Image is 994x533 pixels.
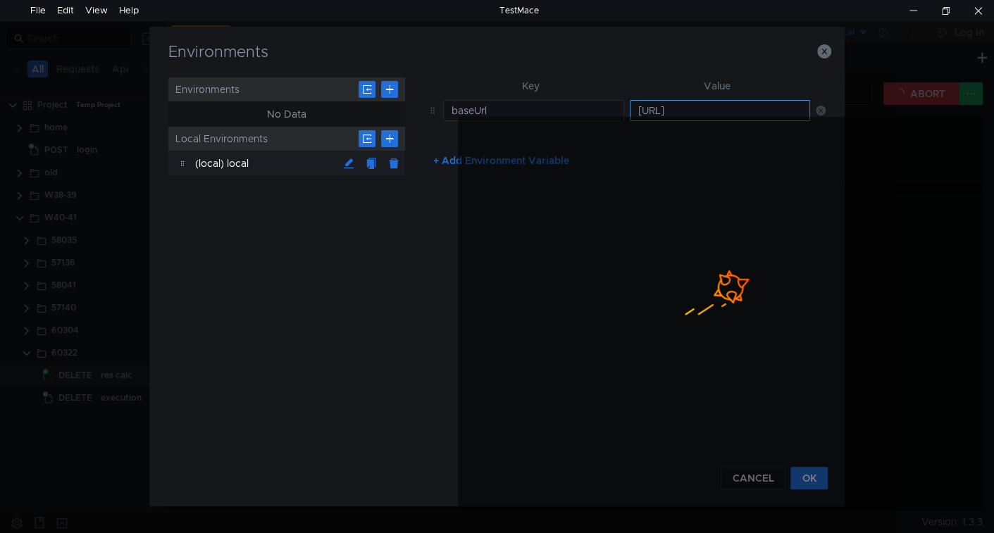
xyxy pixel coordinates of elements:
div: Local Environments [168,127,405,151]
div: Environments [168,77,405,101]
th: Value [624,77,811,94]
th: Key [437,77,624,94]
div: (local) local [195,151,337,176]
div: No Data [267,106,306,123]
h3: Environments [166,44,828,61]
